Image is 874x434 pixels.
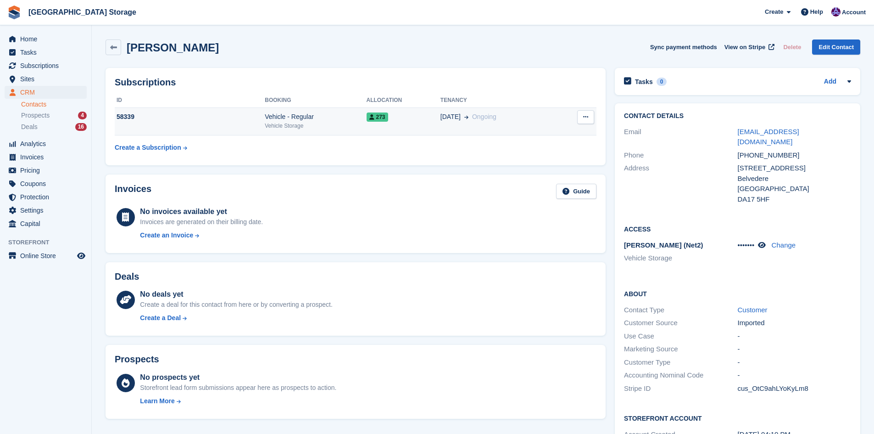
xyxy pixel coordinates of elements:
div: Storefront lead form submissions appear here as prospects to action. [140,383,336,393]
span: ••••••• [738,241,755,249]
h2: [PERSON_NAME] [127,41,219,54]
a: Add [824,77,836,87]
div: - [738,357,851,368]
span: Account [842,8,866,17]
li: Vehicle Storage [624,253,737,264]
div: Customer Source [624,318,737,328]
div: Email [624,127,737,147]
img: stora-icon-8386f47178a22dfd0bd8f6a31ec36ba5ce8667c1dd55bd0f319d3a0aa187defe.svg [7,6,21,19]
span: 273 [367,113,388,122]
div: DA17 5HF [738,194,851,205]
div: Invoices are generated on their billing date. [140,217,263,227]
div: Stripe ID [624,383,737,394]
div: [GEOGRAPHIC_DATA] [738,184,851,194]
a: menu [5,151,87,163]
span: Prospects [21,111,50,120]
span: Help [810,7,823,17]
a: Guide [556,184,596,199]
span: Subscriptions [20,59,75,72]
a: Contacts [21,100,87,109]
div: Customer Type [624,357,737,368]
div: Contact Type [624,305,737,316]
a: Learn More [140,396,336,406]
div: Create a Subscription [115,143,181,152]
div: Accounting Nominal Code [624,370,737,381]
div: cus_OtC9ahLYoKyLm8 [738,383,851,394]
span: Create [765,7,783,17]
div: Vehicle - Regular [265,112,366,122]
span: [DATE] [440,112,461,122]
div: Create a deal for this contact from here or by converting a prospect. [140,300,332,310]
div: No prospects yet [140,372,336,383]
img: Hollie Harvey [831,7,841,17]
a: menu [5,204,87,217]
a: Prospects 4 [21,111,87,120]
div: Use Case [624,331,737,342]
h2: Contact Details [624,113,851,120]
span: Tasks [20,46,75,59]
h2: Storefront Account [624,413,851,423]
a: menu [5,73,87,85]
div: Create a Deal [140,313,181,323]
span: View on Stripe [724,43,765,52]
div: 0 [657,78,667,86]
a: menu [5,217,87,230]
a: [GEOGRAPHIC_DATA] Storage [25,5,140,20]
a: Create an Invoice [140,231,263,240]
span: Coupons [20,177,75,190]
a: menu [5,46,87,59]
h2: Access [624,224,851,233]
div: 16 [75,123,87,131]
span: Settings [20,204,75,217]
a: menu [5,137,87,150]
button: Sync payment methods [650,39,717,55]
span: Protection [20,191,75,203]
a: [EMAIL_ADDRESS][DOMAIN_NAME] [738,128,799,146]
h2: Deals [115,271,139,282]
div: Phone [624,150,737,161]
span: Capital [20,217,75,230]
span: Sites [20,73,75,85]
div: Create an Invoice [140,231,193,240]
a: Customer [738,306,768,314]
div: - [738,331,851,342]
a: menu [5,59,87,72]
a: menu [5,249,87,262]
h2: Tasks [635,78,653,86]
th: ID [115,93,265,108]
a: Create a Deal [140,313,332,323]
a: Preview store [76,250,87,261]
div: - [738,344,851,355]
div: Learn More [140,396,174,406]
a: Create a Subscription [115,139,187,156]
div: [PHONE_NUMBER] [738,150,851,161]
span: Ongoing [472,113,496,120]
a: menu [5,177,87,190]
div: Address [624,163,737,204]
div: No deals yet [140,289,332,300]
h2: Subscriptions [115,77,596,88]
div: No invoices available yet [140,206,263,217]
span: CRM [20,86,75,99]
span: Invoices [20,151,75,163]
a: menu [5,86,87,99]
a: menu [5,164,87,177]
div: 4 [78,112,87,119]
span: Storefront [8,238,91,247]
span: Deals [21,123,38,131]
h2: Prospects [115,354,159,365]
th: Booking [265,93,366,108]
span: Pricing [20,164,75,177]
div: 58339 [115,112,265,122]
span: [PERSON_NAME] (Net2) [624,241,703,249]
h2: Invoices [115,184,151,199]
a: View on Stripe [721,39,776,55]
div: - [738,370,851,381]
th: Tenancy [440,93,557,108]
a: menu [5,33,87,45]
div: [STREET_ADDRESS] [738,163,851,174]
h2: About [624,289,851,298]
button: Delete [779,39,805,55]
div: Imported [738,318,851,328]
div: Marketing Source [624,344,737,355]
